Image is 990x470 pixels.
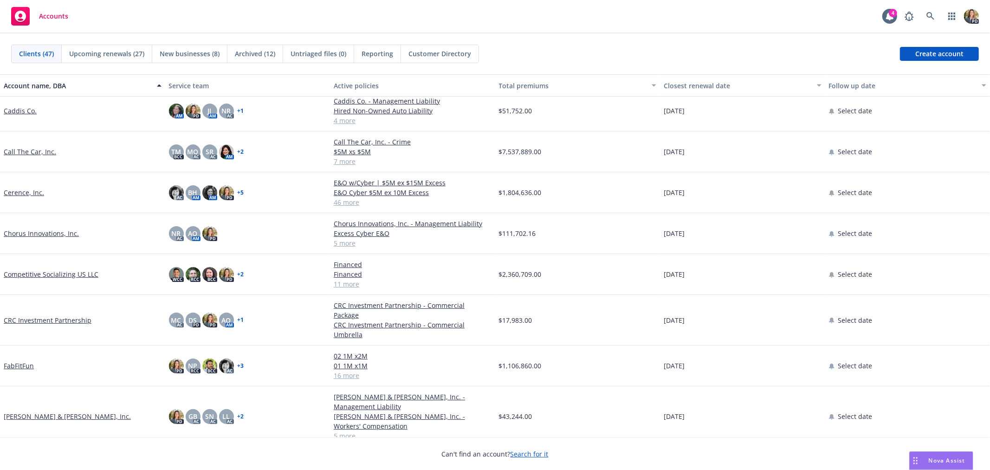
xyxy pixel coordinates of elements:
[235,49,275,59] span: Archived (12)
[334,106,492,116] a: Hired Non-Owned Auto Liability
[202,185,217,200] img: photo
[664,188,685,197] span: [DATE]
[334,238,492,248] a: 5 more
[964,9,979,24] img: photo
[160,49,220,59] span: New businesses (8)
[334,81,492,91] div: Active policies
[334,96,492,106] a: Caddis Co. - Management Liability
[334,137,492,147] a: Call The Car, Inc. - Crime
[664,411,685,421] span: [DATE]
[442,449,549,459] span: Can't find an account?
[330,74,495,97] button: Active policies
[169,104,184,118] img: photo
[838,188,873,197] span: Select date
[499,269,542,279] span: $2,360,709.00
[172,228,181,238] span: NR
[499,188,542,197] span: $1,804,636.00
[499,228,536,238] span: $111,702.16
[664,315,685,325] span: [DATE]
[188,147,199,157] span: MQ
[499,315,532,325] span: $17,983.00
[334,178,492,188] a: E&O w/Cyber | $5M ex $15M Excess
[222,315,231,325] span: AO
[838,361,873,371] span: Select date
[4,315,91,325] a: CRC Investment Partnership
[900,7,919,26] a: Report a Bug
[208,106,212,116] span: JJ
[238,108,244,114] a: + 1
[186,267,201,282] img: photo
[499,147,542,157] span: $7,537,889.00
[499,106,532,116] span: $51,752.00
[188,188,198,197] span: BH
[334,116,492,125] a: 4 more
[4,411,131,421] a: [PERSON_NAME] & [PERSON_NAME], Inc.
[334,279,492,289] a: 11 more
[943,7,961,26] a: Switch app
[929,457,965,464] span: Nova Assist
[511,450,549,458] a: Search for it
[223,411,230,421] span: LL
[334,260,492,269] a: Financed
[238,272,244,277] a: + 2
[171,315,181,325] span: MC
[334,197,492,207] a: 46 more
[664,147,685,157] span: [DATE]
[664,106,685,116] span: [DATE]
[222,106,231,116] span: NR
[334,219,492,228] a: Chorus Innovations, Inc. - Management Liability
[889,9,897,17] div: 4
[334,431,492,441] a: 5 more
[219,359,234,373] img: photo
[202,267,217,282] img: photo
[838,315,873,325] span: Select date
[219,185,234,200] img: photo
[189,315,197,325] span: DS
[664,361,685,371] span: [DATE]
[664,269,685,279] span: [DATE]
[334,411,492,431] a: [PERSON_NAME] & [PERSON_NAME], Inc. - Workers' Compensation
[4,228,79,238] a: Chorus Innovations, Inc.
[838,411,873,421] span: Select date
[334,228,492,238] a: Excess Cyber E&O
[69,49,144,59] span: Upcoming renewals (27)
[921,7,940,26] a: Search
[838,147,873,157] span: Select date
[188,228,198,238] span: AO
[202,359,217,373] img: photo
[202,313,217,327] img: photo
[4,147,56,157] a: Call The Car, Inc.
[169,359,184,373] img: photo
[334,157,492,166] a: 7 more
[499,411,532,421] span: $43,244.00
[334,392,492,411] a: [PERSON_NAME] & [PERSON_NAME], Inc. - Management Liability
[171,147,181,157] span: TM
[39,13,68,20] span: Accounts
[499,361,542,371] span: $1,106,860.00
[909,451,973,470] button: Nova Assist
[169,81,327,91] div: Service team
[910,452,921,470] div: Drag to move
[334,351,492,361] a: 02 1M x2M
[206,147,214,157] span: SR
[362,49,393,59] span: Reporting
[499,81,647,91] div: Total premiums
[188,361,198,371] span: NP
[334,300,492,320] a: CRC Investment Partnership - Commercial Package
[4,188,44,197] a: Cerence, Inc.
[238,149,244,155] a: + 2
[219,144,234,159] img: photo
[4,106,37,116] a: Caddis Co.
[664,228,685,238] span: [DATE]
[169,267,184,282] img: photo
[334,269,492,279] a: Financed
[238,363,244,369] a: + 3
[660,74,825,97] button: Closest renewal date
[838,269,873,279] span: Select date
[169,409,184,424] img: photo
[838,228,873,238] span: Select date
[238,414,244,419] a: + 2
